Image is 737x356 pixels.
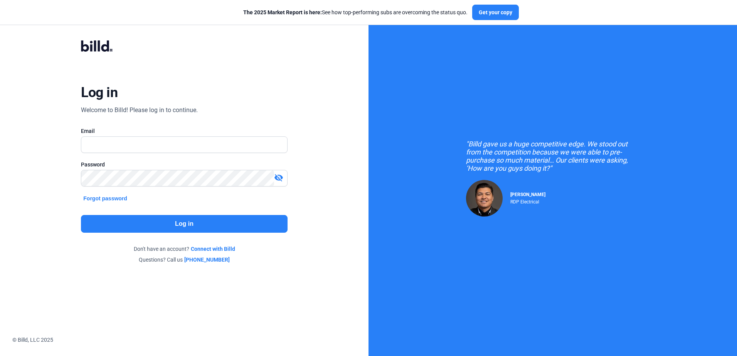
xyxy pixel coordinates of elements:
button: Forgot password [81,194,130,203]
div: Don't have an account? [81,245,287,253]
a: Connect with Billd [191,245,235,253]
a: [PHONE_NUMBER] [184,256,230,264]
div: "Billd gave us a huge competitive edge. We stood out from the competition because we were able to... [466,140,639,172]
div: Password [81,161,287,168]
div: Log in [81,84,118,101]
span: The 2025 Market Report is here: [243,9,322,15]
div: Email [81,127,287,135]
div: Questions? Call us [81,256,287,264]
mat-icon: visibility_off [274,173,283,182]
button: Log in [81,215,287,233]
div: See how top-performing subs are overcoming the status quo. [243,8,468,16]
span: [PERSON_NAME] [510,192,545,197]
button: Get your copy [472,5,519,20]
img: Raul Pacheco [466,180,503,217]
div: RDP Electrical [510,197,545,205]
div: Welcome to Billd! Please log in to continue. [81,106,198,115]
